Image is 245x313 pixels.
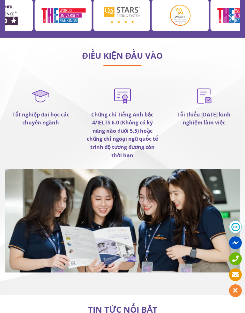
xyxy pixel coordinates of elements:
h2: ĐIỀU KIỆN ĐẦU VÀO [5,50,240,61]
strong: Tối thiểu [DATE] kinh nghiệm làm việc [177,111,231,126]
button: Next [224,12,235,25]
button: Previous [10,12,21,25]
strong: Chứng chỉ Tiếng Anh bậc 4/IELTS 6.0 (Không có kỹ năng nào dưới 5.5) hoặc chứng chỉ ngoại ngữ quốc... [87,111,158,159]
strong: Tốt nghiệp đại học các chuyên ngành [12,111,69,126]
img: line-lbu.jpg [103,65,142,66]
